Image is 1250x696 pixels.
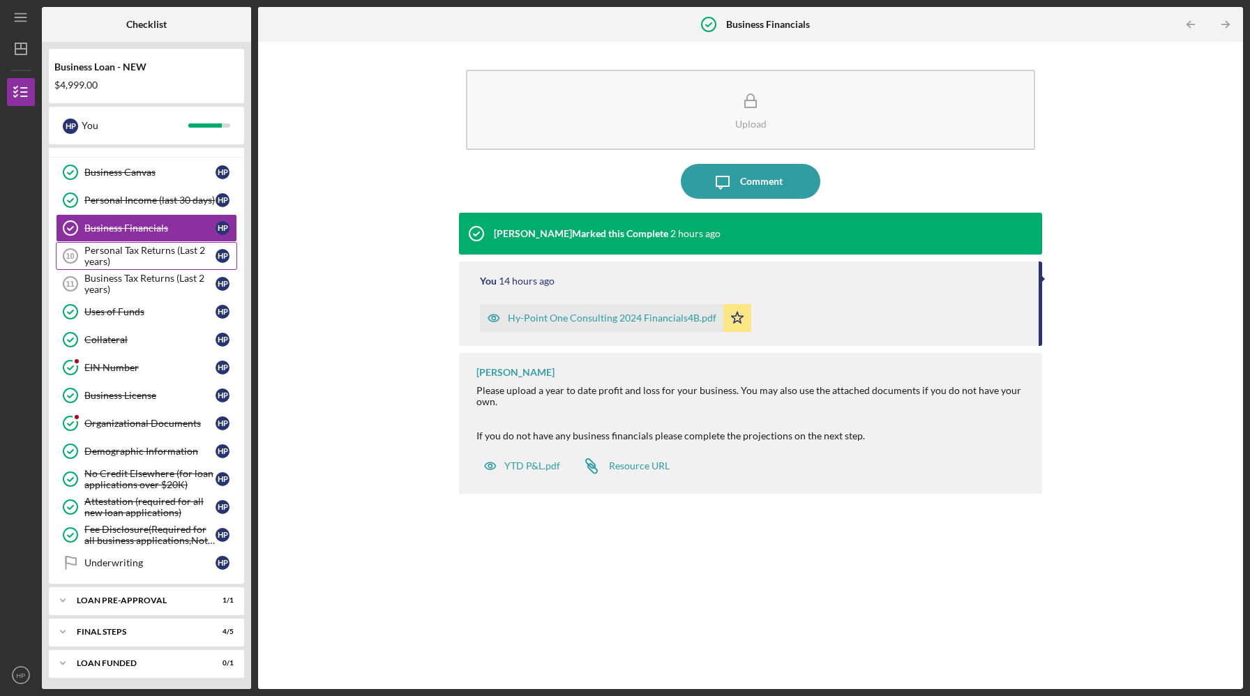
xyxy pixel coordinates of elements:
[82,114,188,137] div: You
[77,659,199,667] div: LOAN FUNDED
[574,452,670,480] a: Resource URL
[56,242,237,270] a: 10Personal Tax Returns (Last 2 years)HP
[216,221,229,235] div: H P
[480,275,497,287] div: You
[476,367,555,378] div: [PERSON_NAME]
[84,362,216,373] div: EIN Number
[209,659,234,667] div: 0 / 1
[56,465,237,493] a: No Credit Elsewhere (for loan applications over $20K)HP
[84,222,216,234] div: Business Financials
[63,119,78,134] div: H P
[56,521,237,549] a: Fee Disclosure(Required for all business applications,Not needed for Contractor loans)HP
[670,228,721,239] time: 2025-10-07 13:41
[56,298,237,326] a: Uses of FundsHP
[56,437,237,465] a: Demographic InformationHP
[216,388,229,402] div: H P
[84,524,216,546] div: Fee Disclosure(Required for all business applications,Not needed for Contractor loans)
[126,19,167,30] b: Checklist
[726,19,810,30] b: Business Financials
[56,270,237,298] a: 11Business Tax Returns (Last 2 years)HP
[84,195,216,206] div: Personal Income (last 30 days)
[84,167,216,178] div: Business Canvas
[216,361,229,375] div: H P
[84,245,216,267] div: Personal Tax Returns (Last 2 years)
[84,334,216,345] div: Collateral
[216,556,229,570] div: H P
[84,557,216,568] div: Underwriting
[494,228,668,239] div: [PERSON_NAME] Marked this Complete
[84,390,216,401] div: Business License
[216,193,229,207] div: H P
[84,446,216,457] div: Demographic Information
[216,444,229,458] div: H P
[77,628,199,636] div: FINAL STEPS
[216,500,229,514] div: H P
[216,528,229,542] div: H P
[54,80,239,91] div: $4,999.00
[504,460,560,471] div: YTD P&L.pdf
[56,158,237,186] a: Business CanvasHP
[84,468,216,490] div: No Credit Elsewhere (for loan applications over $20K)
[56,549,237,577] a: UnderwritingHP
[216,165,229,179] div: H P
[84,496,216,518] div: Attestation (required for all new loan applications)
[209,596,234,605] div: 1 / 1
[56,186,237,214] a: Personal Income (last 30 days)HP
[66,280,74,288] tspan: 11
[476,452,567,480] button: YTD P&L.pdf
[499,275,555,287] time: 2025-10-07 01:12
[77,596,199,605] div: LOAN PRE-APPROVAL
[56,326,237,354] a: CollateralHP
[16,672,25,679] text: HP
[216,305,229,319] div: H P
[216,249,229,263] div: H P
[56,409,237,437] a: Organizational DocumentsHP
[84,273,216,295] div: Business Tax Returns (Last 2 years)
[681,164,820,199] button: Comment
[56,354,237,381] a: EIN NumberHP
[209,628,234,636] div: 4 / 5
[56,214,237,242] a: Business FinancialsHP
[735,119,767,129] div: Upload
[216,472,229,486] div: H P
[609,460,670,471] div: Resource URL
[480,304,751,332] button: Hy-Point One Consulting 2024 Financials4B.pdf
[216,277,229,291] div: H P
[7,661,35,689] button: HP
[508,312,716,324] div: Hy-Point One Consulting 2024 Financials4B.pdf
[476,430,1027,441] div: If you do not have any business financials please complete the projections on the next step.
[740,164,783,199] div: Comment
[66,252,74,260] tspan: 10
[84,418,216,429] div: Organizational Documents
[56,493,237,521] a: Attestation (required for all new loan applications)HP
[54,61,239,73] div: Business Loan - NEW
[216,333,229,347] div: H P
[216,416,229,430] div: H P
[84,306,216,317] div: Uses of Funds
[476,385,1027,430] div: Please upload a year to date profit and loss for your business. You may also use the attached doc...
[56,381,237,409] a: Business LicenseHP
[466,70,1034,150] button: Upload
